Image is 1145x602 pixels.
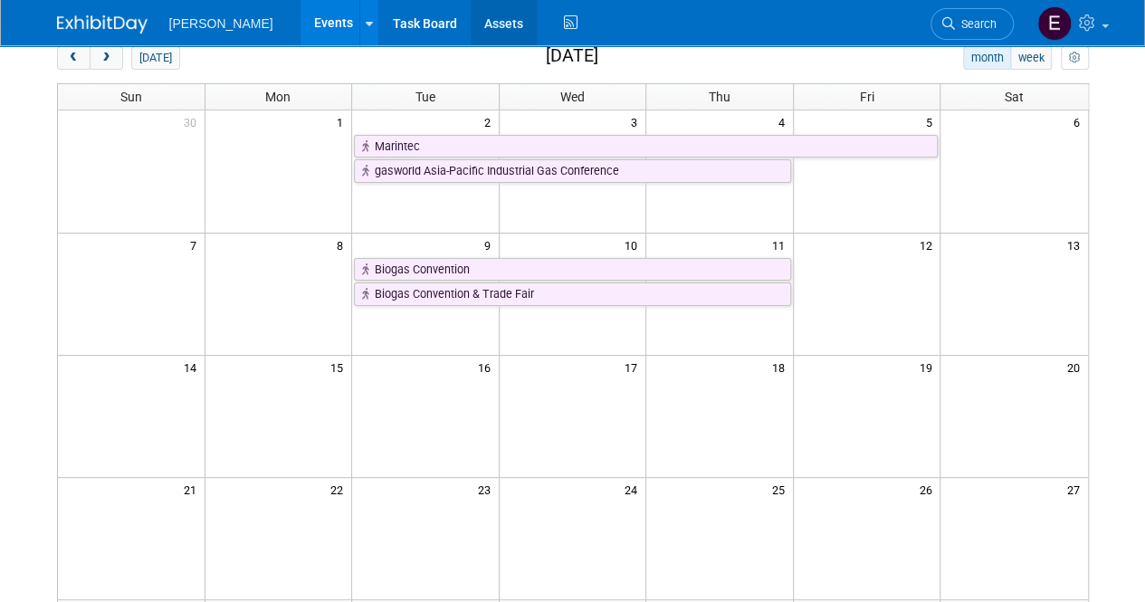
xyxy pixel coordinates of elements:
[354,258,791,282] a: Biogas Convention
[131,46,179,70] button: [DATE]
[329,478,351,501] span: 22
[182,478,205,501] span: 21
[623,478,645,501] span: 24
[860,90,874,104] span: Fri
[57,46,91,70] button: prev
[188,234,205,256] span: 7
[770,234,793,256] span: 11
[354,135,938,158] a: Marintec
[629,110,645,133] span: 3
[1069,53,1081,64] i: Personalize Calendar
[623,234,645,256] span: 10
[917,478,940,501] span: 26
[1072,110,1088,133] span: 6
[169,16,273,31] span: [PERSON_NAME]
[1065,234,1088,256] span: 13
[335,110,351,133] span: 1
[770,356,793,378] span: 18
[1061,46,1088,70] button: myCustomButton
[329,356,351,378] span: 15
[476,478,499,501] span: 23
[917,234,940,256] span: 12
[335,234,351,256] span: 8
[1065,356,1088,378] span: 20
[560,90,585,104] span: Wed
[623,356,645,378] span: 17
[354,282,791,306] a: Biogas Convention & Trade Fair
[709,90,730,104] span: Thu
[923,110,940,133] span: 5
[1010,46,1052,70] button: week
[182,110,205,133] span: 30
[1005,90,1024,104] span: Sat
[545,46,597,66] h2: [DATE]
[265,90,291,104] span: Mon
[120,90,142,104] span: Sun
[930,8,1014,40] a: Search
[482,110,499,133] span: 2
[777,110,793,133] span: 4
[476,356,499,378] span: 16
[57,15,148,33] img: ExhibitDay
[770,478,793,501] span: 25
[415,90,435,104] span: Tue
[917,356,940,378] span: 19
[90,46,123,70] button: next
[1037,6,1072,41] img: Elizabeth Park
[354,159,791,183] a: gasworld Asia-Pacific Industrial Gas Conference
[963,46,1011,70] button: month
[482,234,499,256] span: 9
[182,356,205,378] span: 14
[955,17,997,31] span: Search
[1065,478,1088,501] span: 27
